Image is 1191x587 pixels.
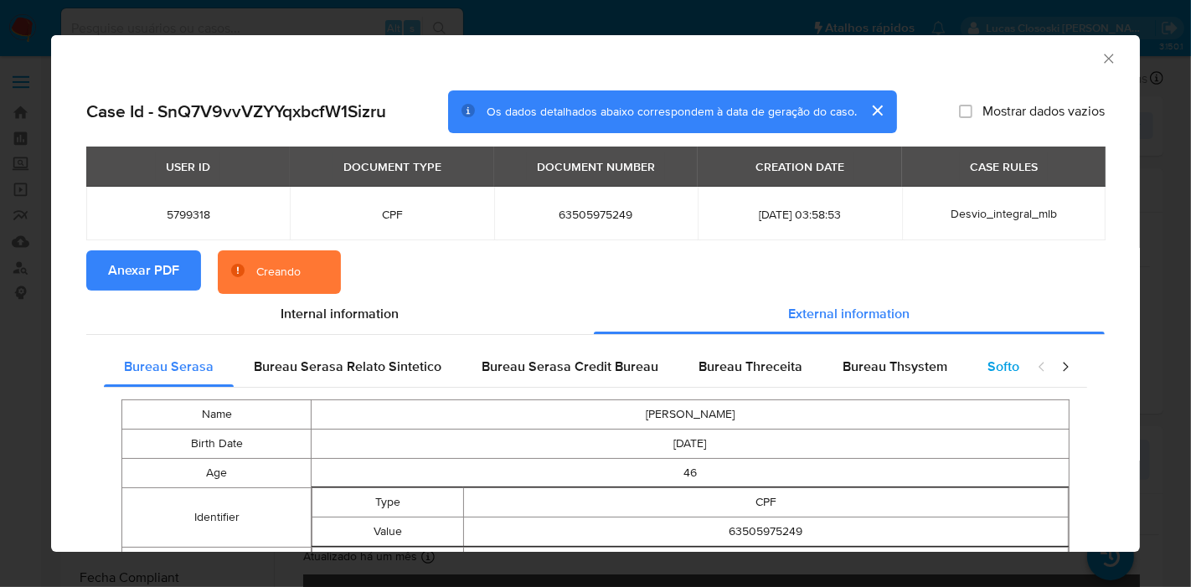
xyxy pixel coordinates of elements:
td: CPF [463,487,1068,517]
td: Name [122,399,312,429]
span: Bureau Threceita [699,357,802,376]
td: 63505975249 [463,517,1068,546]
div: DOCUMENT NUMBER [527,152,665,181]
span: [DATE] 03:58:53 [718,207,881,222]
div: CASE RULES [960,152,1048,181]
td: [PERSON_NAME] [312,399,1070,429]
span: Internal information [281,304,400,323]
td: NIS [463,547,1068,576]
div: Detailed info [86,294,1105,334]
div: Creando [256,264,301,281]
span: Os dados detalhados abaixo correspondem à data de geração do caso. [487,103,857,120]
span: Bureau Serasa Relato Sintetico [254,357,441,376]
td: Age [122,458,312,487]
div: Detailed external info [104,347,1020,387]
span: Mostrar dados vazios [982,103,1105,120]
span: Anexar PDF [108,252,179,289]
button: Fechar a janela [1101,50,1116,65]
td: Identifier [122,487,312,547]
button: cerrar [857,90,897,131]
span: Softon [987,357,1027,376]
span: External information [789,304,910,323]
td: Type [312,487,464,517]
td: [DATE] [312,429,1070,458]
td: Birth Date [122,429,312,458]
button: Anexar PDF [86,250,201,291]
span: Bureau Thsystem [843,357,947,376]
div: CREATION DATE [745,152,854,181]
td: Value [312,517,464,546]
div: USER ID [156,152,220,181]
div: DOCUMENT TYPE [333,152,451,181]
span: Bureau Serasa Credit Bureau [482,357,658,376]
div: closure-recommendation-modal [51,35,1140,552]
span: Bureau Serasa [124,357,214,376]
td: Type [312,547,464,576]
td: 46 [312,458,1070,487]
span: Desvio_integral_mlb [951,205,1057,222]
span: 63505975249 [514,207,678,222]
span: CPF [310,207,473,222]
input: Mostrar dados vazios [959,105,972,118]
h2: Case Id - SnQ7V9vvVZYYqxbcfW1Sizru [86,100,386,122]
span: 5799318 [106,207,270,222]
